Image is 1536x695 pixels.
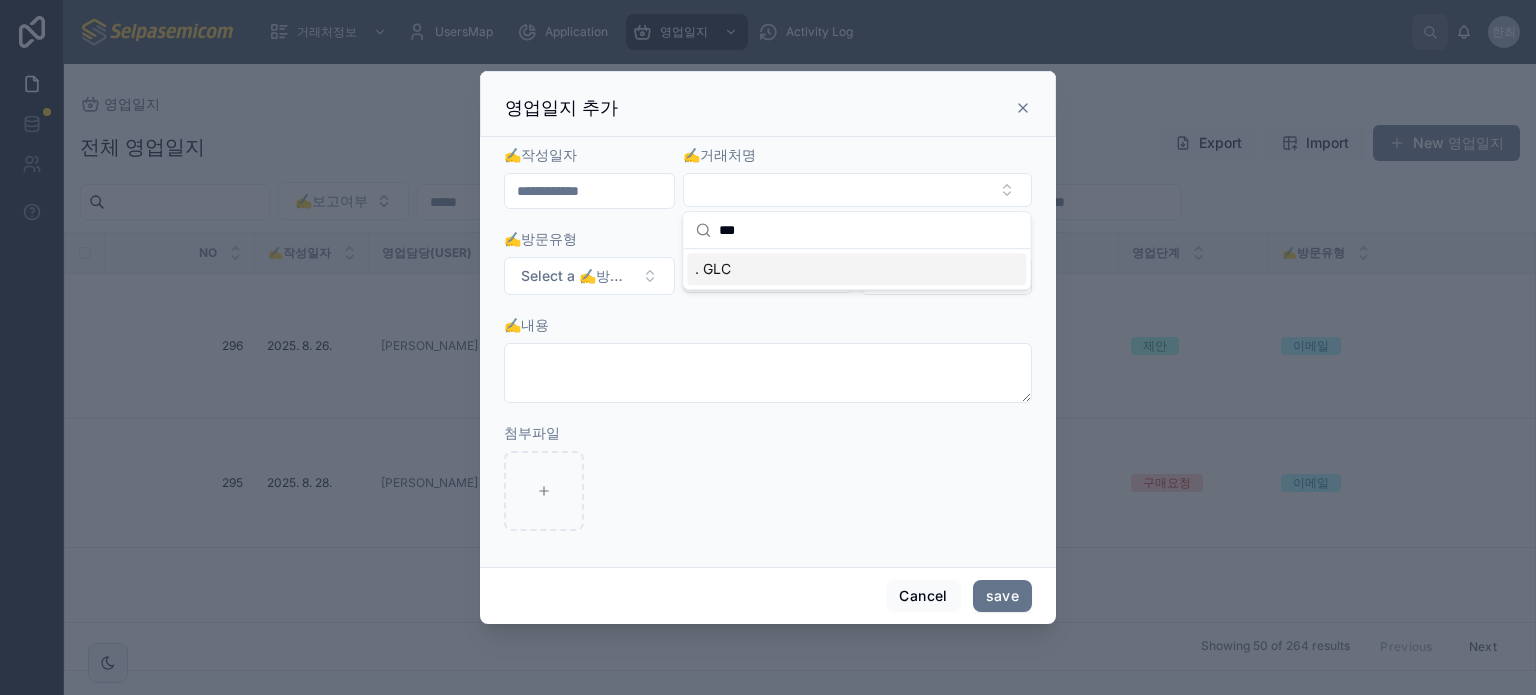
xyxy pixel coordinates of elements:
[504,424,560,441] span: 첨부파일
[505,96,618,120] h3: 영업일지 추가
[683,146,756,163] span: ✍️거래처명
[521,266,634,286] span: Select a ✍️방문유형
[886,580,960,612] button: Cancel
[973,580,1032,612] button: save
[504,316,549,333] span: ✍️내용
[504,146,577,163] span: ✍️작성일자
[683,249,1030,289] div: Suggestions
[504,230,577,247] span: ✍️방문유형
[695,259,731,279] span: . GLC
[683,173,1032,207] button: Select Button
[504,257,675,295] button: Select Button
